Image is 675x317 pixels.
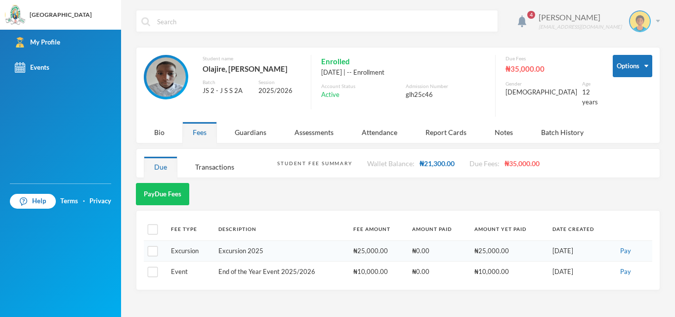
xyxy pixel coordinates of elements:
[348,218,408,240] th: Fee Amount
[166,240,213,262] td: Excursion
[321,83,401,90] div: Account Status
[144,122,175,143] div: Bio
[407,218,469,240] th: Amount Paid
[506,88,577,97] div: [DEMOGRAPHIC_DATA]
[613,55,652,77] button: Options
[582,88,598,107] div: 12 years
[582,80,598,88] div: Age
[146,57,186,97] img: STUDENT
[321,90,339,100] span: Active
[30,10,92,19] div: [GEOGRAPHIC_DATA]
[469,218,548,240] th: Amount Yet Paid
[539,11,622,23] div: [PERSON_NAME]
[144,156,177,178] div: Due
[15,37,60,47] div: My Profile
[407,262,469,282] td: ₦0.00
[406,90,485,100] div: glh25c46
[156,10,493,33] input: Search
[484,122,523,143] div: Notes
[277,160,352,167] div: Student Fee Summary
[89,196,111,206] a: Privacy
[469,159,500,168] span: Due Fees:
[321,68,485,78] div: [DATE] | -- Enrollment
[5,5,25,25] img: logo
[185,156,245,178] div: Transactions
[15,62,49,73] div: Events
[321,55,350,68] span: Enrolled
[213,218,348,240] th: Description
[203,86,251,96] div: JS 2 - J S S 2A
[182,122,217,143] div: Fees
[258,86,301,96] div: 2025/2026
[213,262,348,282] td: End of the Year Event 2025/2026
[213,240,348,262] td: Excursion 2025
[407,240,469,262] td: ₦0.00
[166,262,213,282] td: Event
[136,183,189,205] button: PayDue Fees
[83,196,85,206] div: ·
[617,267,634,277] button: Pay
[469,240,548,262] td: ₦25,000.00
[469,262,548,282] td: ₦10,000.00
[548,218,612,240] th: Date Created
[420,159,455,168] span: ₦21,300.00
[415,122,477,143] div: Report Cards
[10,194,56,209] a: Help
[141,17,150,26] img: search
[203,62,301,75] div: Olajire, [PERSON_NAME]
[617,246,634,257] button: Pay
[367,159,415,168] span: Wallet Balance:
[284,122,344,143] div: Assessments
[351,122,408,143] div: Attendance
[203,79,251,86] div: Batch
[406,83,485,90] div: Admission Number
[60,196,78,206] a: Terms
[203,55,301,62] div: Student name
[224,122,277,143] div: Guardians
[505,159,540,168] span: ₦35,000.00
[548,262,612,282] td: [DATE]
[348,262,408,282] td: ₦10,000.00
[630,11,650,31] img: STUDENT
[348,240,408,262] td: ₦25,000.00
[548,240,612,262] td: [DATE]
[539,23,622,31] div: [EMAIL_ADDRESS][DOMAIN_NAME]
[527,11,535,19] span: 4
[258,79,301,86] div: Session
[166,218,213,240] th: Fee Type
[506,80,577,88] div: Gender
[531,122,594,143] div: Batch History
[506,55,598,62] div: Due Fees
[506,62,598,75] div: ₦35,000.00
